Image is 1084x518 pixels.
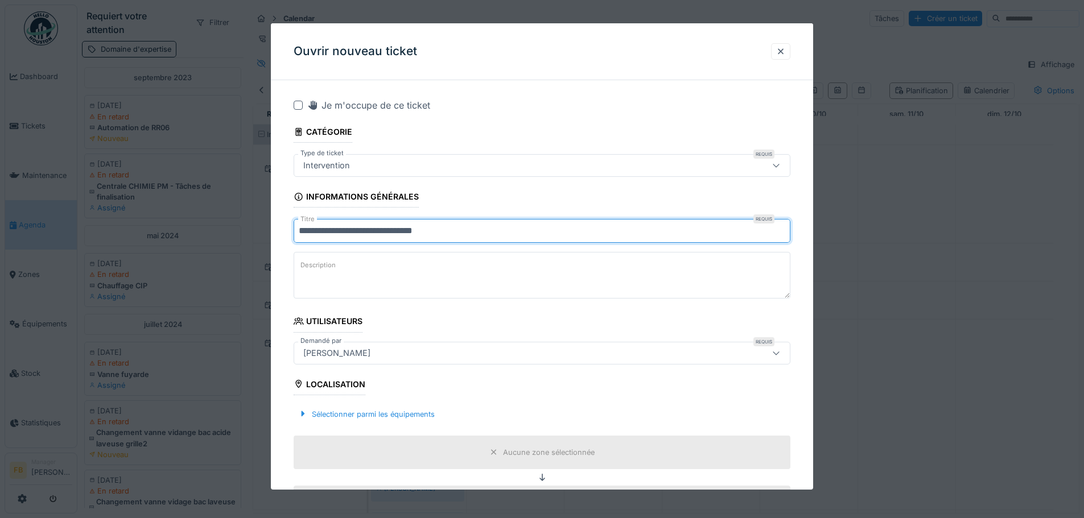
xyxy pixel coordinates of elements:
div: Aucune zone sélectionnée [503,447,595,458]
div: Requis [753,214,774,223]
div: Localisation [294,376,365,395]
label: Demandé par [298,336,344,346]
div: Utilisateurs [294,313,362,332]
h3: Ouvrir nouveau ticket [294,44,417,59]
div: [PERSON_NAME] [299,347,375,359]
div: Intervention [299,159,355,172]
div: Requis [753,337,774,346]
div: Sélectionner parmi les équipements [294,407,439,422]
div: Informations générales [294,188,419,208]
div: Requis [753,150,774,159]
label: Type de ticket [298,148,346,158]
label: Description [298,258,338,272]
div: Je m'occupe de ce ticket [307,98,430,112]
label: Titre [298,214,317,224]
div: Catégorie [294,123,352,143]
